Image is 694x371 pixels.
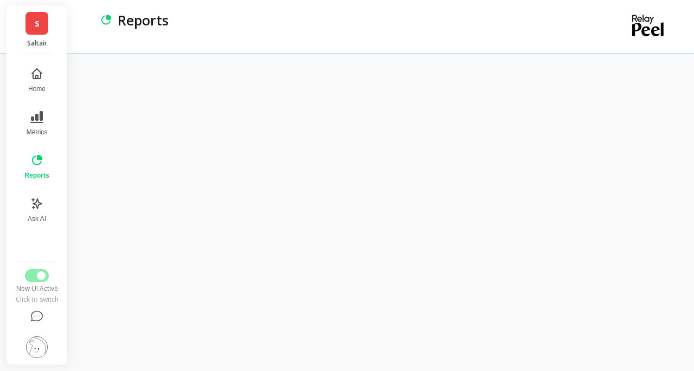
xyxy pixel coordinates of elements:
[14,330,60,365] button: Settings
[28,84,46,93] span: Home
[18,191,55,230] button: Ask AI
[18,61,55,100] button: Home
[18,104,55,143] button: Metrics
[28,214,46,223] span: Ask AI
[35,17,40,30] span: S
[27,128,48,136] span: Metrics
[25,269,49,282] button: Switch to Legacy UI
[24,171,49,180] span: Reports
[118,11,169,29] p: Reports
[91,75,672,349] iframe: Omni Embed
[14,304,60,330] button: Help
[26,336,48,358] img: profile picture
[18,147,55,186] button: Reports
[17,39,57,48] p: Saltair
[14,284,60,293] div: New UI Active
[14,295,60,304] div: Click to switch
